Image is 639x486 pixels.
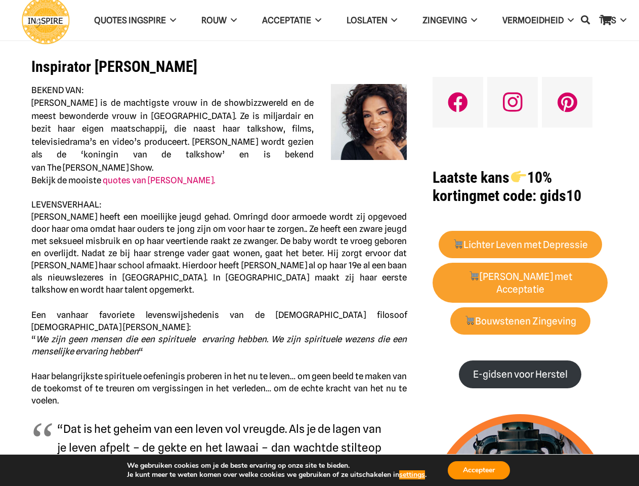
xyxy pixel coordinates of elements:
[249,8,334,33] a: AcceptatieAcceptatie Menu
[31,58,407,76] h1: Inspirator [PERSON_NAME]
[103,175,215,185] a: quotes van [PERSON_NAME].
[94,15,166,25] span: QUOTES INGSPIRE
[71,310,211,320] strong: haar favoriete levenswijsheden
[31,371,179,381] strong: Haar belangrijkste spirituele oefening
[31,98,314,173] span: [PERSON_NAME] is de machtigste vrouw in de showbizzwereld en de meest bewonderde vrouw in [GEOGRA...
[564,8,574,33] span: VERMOEIDHEID Menu
[542,77,592,128] a: Pinterest
[468,271,572,295] strong: [PERSON_NAME] met Acceptatie
[502,15,564,25] span: VERMOEIDHEID
[410,8,490,33] a: ZingevingZingeving Menu
[453,239,463,249] img: 🛒
[465,315,475,325] img: 🛒
[450,307,590,335] a: 🛒Bouwstenen Zingeving
[448,461,510,479] button: Accepteer
[490,8,586,33] a: VERMOEIDHEIDVERMOEIDHEID Menu
[57,422,381,473] span: “Dat is het geheim van een leven vol vreugde. Als je de lagen van je leven afpelt – de gekte en h...
[453,239,588,251] strong: Lichter Leven met Depressie
[31,334,407,356] span: “ “
[473,369,568,380] strong: E-gidsen voor Herstel
[599,15,616,25] span: TIPS
[467,8,477,33] span: Zingeving Menu
[616,8,626,33] span: TIPS Menu
[334,8,410,33] a: LoslatenLoslaten Menu
[487,77,538,128] a: Instagram
[31,199,102,210] span: LEVENSVERHAAL:
[31,310,407,332] span: Een van is van de [DEMOGRAPHIC_DATA] filosoof [DEMOGRAPHIC_DATA] [PERSON_NAME]:
[433,263,608,303] a: 🛒[PERSON_NAME] met Acceptatie
[311,8,321,33] span: Acceptatie Menu
[262,15,311,25] span: Acceptatie
[388,8,398,33] span: Loslaten Menu
[399,470,425,479] button: settings
[31,212,407,295] span: [PERSON_NAME] heeft een moeilijke jeugd gehad. Omringd door armoede wordt zij opgevoed door haar ...
[459,360,581,388] a: E-gidsen voor Herstel
[511,169,526,184] img: 👉
[464,315,577,327] strong: Bouwstenen Zingeving
[31,175,101,185] strong: Bekijk de mooiste
[127,461,427,470] p: We gebruiken cookies om je de beste ervaring op onze site te bieden.
[201,15,227,25] span: ROUW
[433,77,483,128] a: Facebook
[347,15,388,25] span: Loslaten
[166,8,176,33] span: QUOTES INGSPIRE Menu
[31,85,84,95] span: BEKEND VAN:
[31,371,407,406] span: is proberen in het nu te leven… om geen beeld te maken van de toekomst of te treuren om vergissin...
[189,8,249,33] a: ROUWROUW Menu
[227,8,237,33] span: ROUW Menu
[575,8,595,32] a: Zoeken
[81,8,189,33] a: QUOTES INGSPIREQUOTES INGSPIRE Menu
[331,84,407,160] img: Inspirerende uitspraken van Oprah Winfrey
[433,169,608,205] h1: met code: gids10
[433,169,551,205] strong: Laatste kans 10% korting
[31,334,407,356] em: We zijn geen mensen die een spirituele ervaring hebben. We zijn spirituele wezens die een menseli...
[439,231,602,259] a: 🛒Lichter Leven met Depressie
[586,8,639,33] a: TIPSTIPS Menu
[469,271,479,280] img: 🛒
[326,441,368,454] a: de stilte
[127,470,427,479] p: Je kunt meer te weten komen over welke cookies we gebruiken of ze uitschakelen in .
[422,15,467,25] span: Zingeving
